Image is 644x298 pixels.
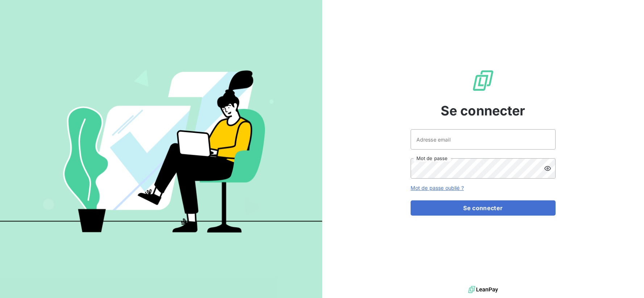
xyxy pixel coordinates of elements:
[441,101,525,121] span: Se connecter
[468,284,498,295] img: logo
[471,69,495,92] img: Logo LeanPay
[411,129,556,150] input: placeholder
[411,185,464,191] a: Mot de passe oublié ?
[411,200,556,216] button: Se connecter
